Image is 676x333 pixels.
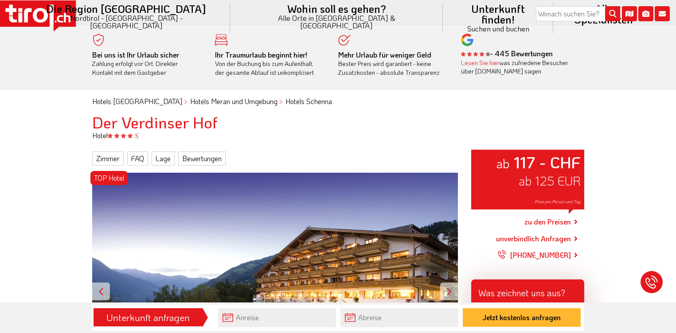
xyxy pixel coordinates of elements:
[536,6,620,21] input: Wonach suchen Sie?
[215,50,307,59] b: Ihr Traumurlaub beginnt hier!
[638,6,653,21] i: Fotogalerie
[92,50,179,59] b: Bei uns ist Ihr Urlaub sicher
[338,50,448,77] div: Bester Preis wird garantiert - keine Zusatzkosten - absolute Transparenz
[92,97,182,106] a: Hotels [GEOGRAPHIC_DATA]
[92,50,202,77] div: Zahlung erfolgt vor Ort. Direkter Kontakt mit dem Gastgeber
[33,14,219,29] small: Nordtirol - [GEOGRAPHIC_DATA] - [GEOGRAPHIC_DATA]
[152,151,175,166] a: Lage
[86,131,591,140] div: Hotel
[96,310,200,325] div: Unterkunft anfragen
[285,97,332,106] a: Hotels Schenna
[524,211,571,233] a: zu den Preisen
[218,308,336,327] input: Anreise
[496,233,571,244] a: unverbindlich Anfragen
[178,151,226,166] a: Bewertungen
[92,113,584,131] h1: Der Verdinser Hof
[471,279,584,302] div: Was zeichnet uns aus?
[655,6,670,21] i: Kontakt
[514,151,581,172] strong: 117 - CHF
[498,244,571,266] a: [PHONE_NUMBER]
[127,151,148,166] a: FAQ
[90,171,128,185] div: TOP Hotel
[519,173,581,189] span: ab 125 EUR
[190,97,277,106] a: Hotels Meran und Umgebung
[461,58,571,76] div: was zufriedene Besucher über [DOMAIN_NAME] sagen
[340,308,458,327] input: Abreise
[241,14,432,29] small: Alle Orte in [GEOGRAPHIC_DATA] & [GEOGRAPHIC_DATA]
[338,50,431,59] b: Mehr Urlaub für weniger Geld
[461,58,500,67] a: Lesen Sie hier
[535,199,581,205] span: Preis pro Person und Tag
[622,6,637,21] i: Karte öffnen
[453,25,543,32] small: Suchen und buchen
[461,49,553,58] b: - 445 Bewertungen
[496,155,510,171] small: ab
[92,151,124,166] a: Zimmer
[215,50,325,77] div: Von der Buchung bis zum Aufenthalt, der gesamte Ablauf ist unkompliziert
[463,308,581,327] button: Jetzt kostenlos anfragen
